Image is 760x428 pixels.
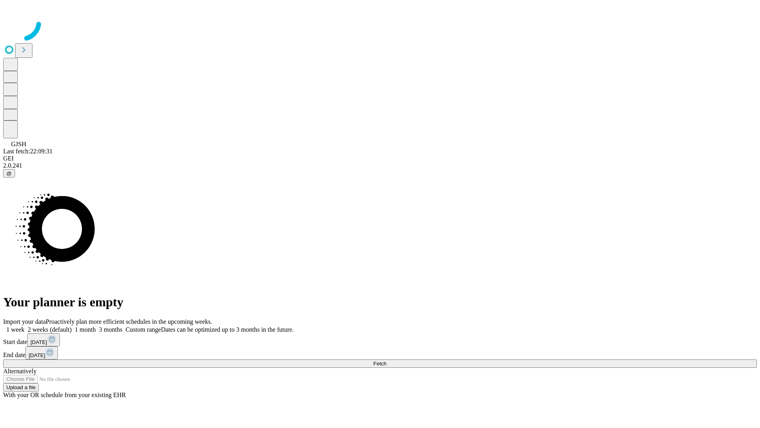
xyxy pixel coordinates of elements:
[373,361,386,367] span: Fetch
[3,155,757,162] div: GEI
[11,141,26,147] span: GJSH
[3,346,757,359] div: End date
[46,318,212,325] span: Proactively plan more efficient schedules in the upcoming weeks.
[161,326,294,333] span: Dates can be optimized up to 3 months in the future.
[30,339,47,345] span: [DATE]
[3,148,53,155] span: Last fetch: 22:09:31
[3,383,39,392] button: Upload a file
[27,333,60,346] button: [DATE]
[25,346,58,359] button: [DATE]
[3,368,36,374] span: Alternatively
[75,326,96,333] span: 1 month
[3,318,46,325] span: Import your data
[6,326,25,333] span: 1 week
[28,352,45,358] span: [DATE]
[3,333,757,346] div: Start date
[3,359,757,368] button: Fetch
[3,162,757,169] div: 2.0.241
[99,326,122,333] span: 3 months
[3,295,757,310] h1: Your planner is empty
[3,392,126,398] span: With your OR schedule from your existing EHR
[28,326,72,333] span: 2 weeks (default)
[6,170,12,176] span: @
[3,169,15,178] button: @
[125,326,161,333] span: Custom range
